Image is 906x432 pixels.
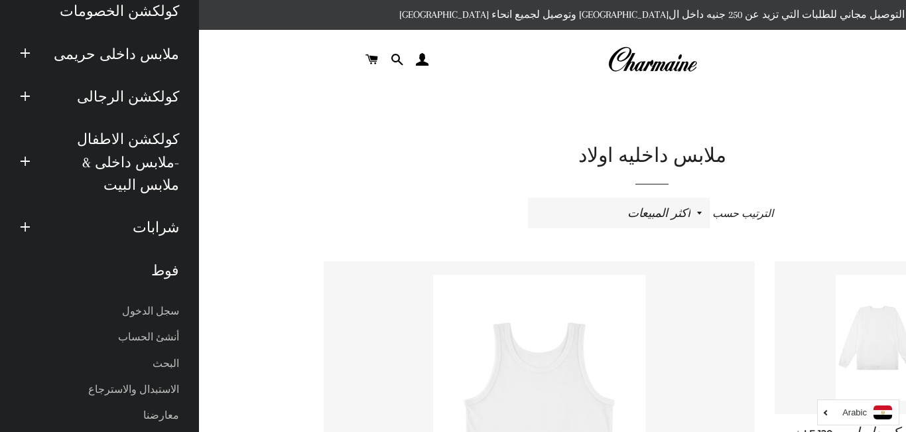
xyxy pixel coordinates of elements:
[40,206,189,249] a: شرابات
[10,250,189,292] a: فوط
[10,351,189,377] a: البحث
[40,76,189,118] a: كولكشن الرجالى
[10,299,189,324] a: سجل الدخول
[10,403,189,429] a: معارضنا
[608,45,697,74] img: Charmaine Egypt
[10,324,189,350] a: أنشئ الحساب
[842,408,867,417] i: Arabic
[712,208,773,220] span: الترتيب حسب
[40,33,189,76] a: ملابس داخلى حريمى
[10,377,189,403] a: الاستبدال والاسترجاع
[40,118,189,206] a: كولكشن الاطفال -ملابس داخلى & ملابس البيت
[824,405,892,419] a: Arabic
